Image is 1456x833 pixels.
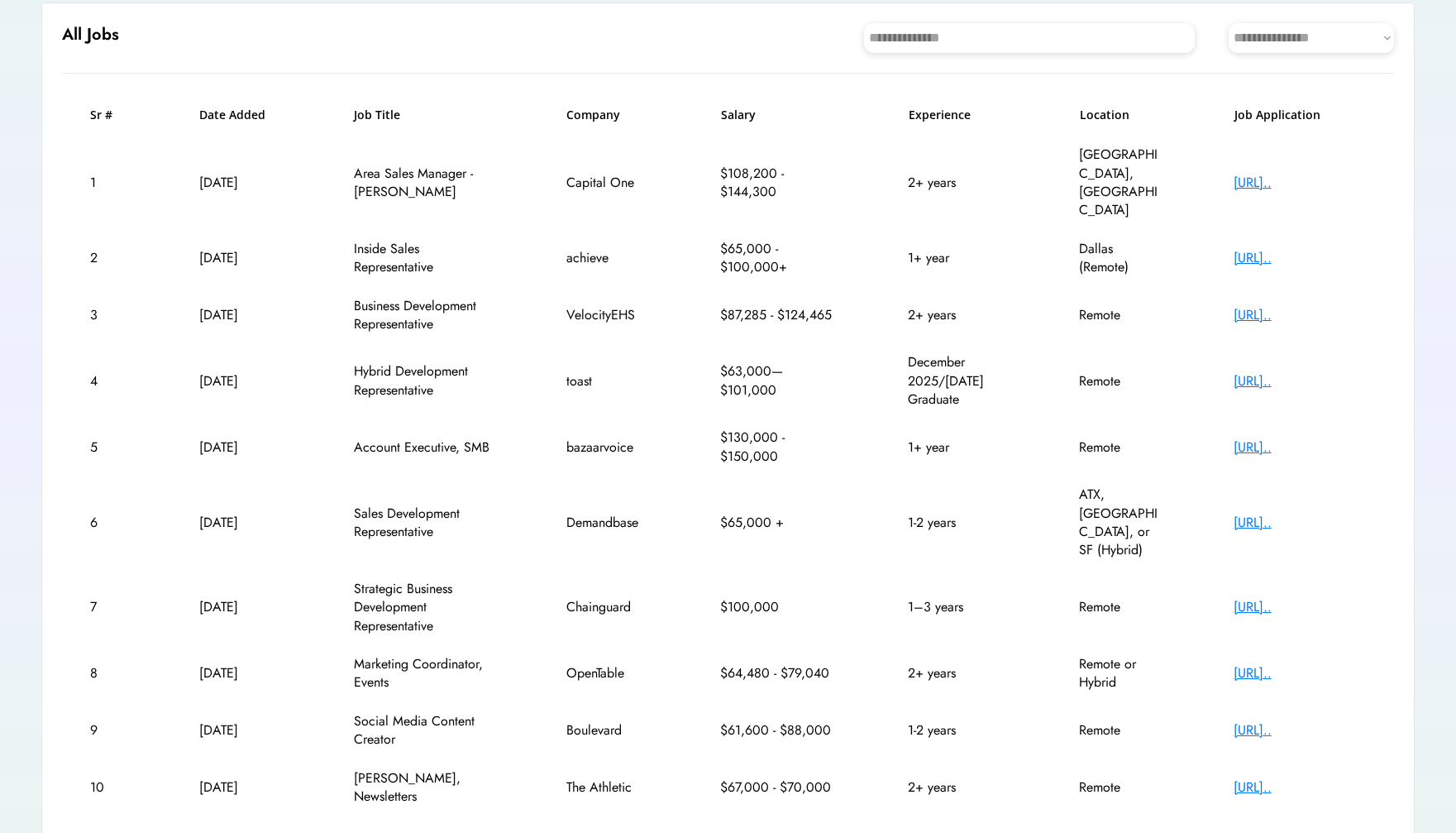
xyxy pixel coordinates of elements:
div: 6 [90,514,127,532]
div: bazaarvoice [566,438,649,457]
div: toast [566,372,649,390]
div: 10 [90,778,127,797]
div: Account Executive, SMB [354,438,494,457]
h6: Company [566,107,649,123]
div: [URL].. [1234,598,1366,616]
div: Chainguard [566,598,649,616]
div: $65,000 + [720,514,836,532]
div: Remote [1079,721,1162,740]
h6: Job Title [354,107,400,123]
h6: All Jobs [62,23,119,46]
div: 2+ years [908,664,1007,682]
div: 1–3 years [908,598,1007,616]
div: [URL].. [1234,438,1366,457]
div: Area Sales Manager - [PERSON_NAME] [354,165,494,202]
div: 1-2 years [908,721,1007,740]
div: $130,000 - $150,000 [720,428,836,466]
div: 1+ year [908,438,1007,457]
h6: Sr # [90,107,127,123]
div: Remote [1079,778,1162,797]
div: Remote [1079,598,1162,616]
div: [DATE] [199,438,282,457]
div: 3 [90,306,127,324]
div: Capital One [566,174,649,192]
div: [URL].. [1234,778,1366,797]
div: [URL].. [1234,174,1366,192]
div: [URL].. [1234,664,1366,682]
div: ATX, [GEOGRAPHIC_DATA], or SF (Hybrid) [1079,486,1162,560]
div: [DATE] [199,598,282,616]
div: [URL].. [1234,721,1366,740]
div: 8 [90,664,127,682]
div: [DATE] [199,721,282,740]
div: Social Media Content Creator [354,712,494,749]
div: $61,600 - $88,000 [720,721,836,740]
div: $87,285 - $124,465 [720,306,836,324]
h6: Date Added [199,107,282,123]
div: $108,200 - $144,300 [720,165,836,202]
div: [URL].. [1234,514,1366,532]
div: [URL].. [1234,372,1366,390]
div: 9 [90,721,127,740]
div: Hybrid Development Representative [354,362,494,400]
div: 2 [90,249,127,267]
div: Sales Development Representative [354,505,494,542]
div: [DATE] [199,664,282,682]
div: Remote [1079,372,1162,390]
div: 5 [90,438,127,457]
div: 4 [90,372,127,390]
div: 1-2 years [908,514,1007,532]
div: Marketing Coordinator, Events [354,655,494,692]
div: [URL].. [1234,249,1366,267]
div: [DATE] [199,514,282,532]
div: Demandbase [566,514,649,532]
div: [DATE] [199,306,282,324]
div: [URL].. [1234,306,1366,324]
div: Dallas (Remote) [1079,240,1162,277]
div: Boulevard [566,721,649,740]
div: Business Development Representative [354,297,494,334]
div: Remote [1079,306,1162,324]
div: Strategic Business Development Representative [354,580,494,635]
div: Remote or Hybrid [1079,655,1162,692]
div: The Athletic [566,778,649,797]
div: [PERSON_NAME], Newsletters [354,769,494,807]
h6: Experience [909,107,1008,123]
div: Remote [1079,438,1162,457]
div: [DATE] [199,372,282,390]
div: VelocityEHS [566,306,649,324]
div: [DATE] [199,174,282,192]
div: 2+ years [908,778,1007,797]
h6: Job Application [1234,107,1367,123]
div: $67,000 - $70,000 [720,778,836,797]
div: 7 [90,598,127,616]
div: 1+ year [908,249,1007,267]
div: December 2025/[DATE] Graduate [908,353,1007,409]
div: $64,480 - $79,040 [720,664,836,682]
div: [GEOGRAPHIC_DATA], [GEOGRAPHIC_DATA] [1079,146,1162,220]
div: 2+ years [908,306,1007,324]
div: $65,000 - $100,000+ [720,240,836,277]
div: achieve [566,249,649,267]
div: $63,000—$101,000 [720,362,836,400]
div: [DATE] [199,778,282,797]
h6: Location [1080,107,1162,123]
div: 2+ years [908,174,1007,192]
div: OpenTable [566,664,649,682]
div: [DATE] [199,249,282,267]
div: Inside Sales Representative [354,240,494,277]
h6: Salary [721,107,837,123]
div: 1 [90,174,127,192]
div: $100,000 [720,598,836,616]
